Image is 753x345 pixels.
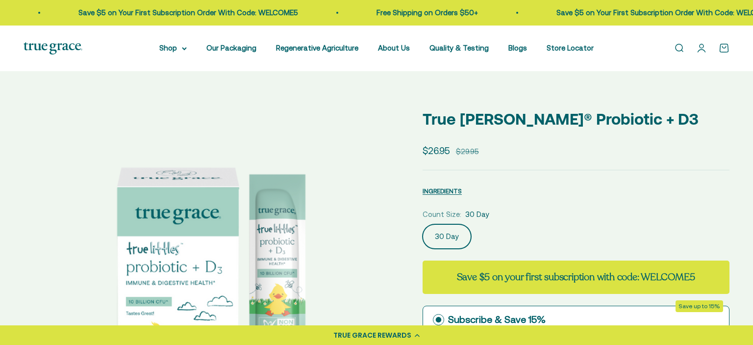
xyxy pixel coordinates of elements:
strong: Save $5 on your first subscription with code: WELCOME5 [457,270,695,284]
p: True [PERSON_NAME]® Probiotic + D3 [423,106,729,132]
span: INGREDIENTS [423,187,462,195]
a: Store Locator [547,44,594,52]
a: Blogs [508,44,527,52]
p: Save $5 on Your First Subscription Order With Code: WELCOME5 [78,7,298,19]
a: Our Packaging [206,44,256,52]
legend: Count Size: [423,209,461,220]
a: About Us [378,44,410,52]
a: Free Shipping on Orders $50+ [376,8,477,17]
button: INGREDIENTS [423,185,462,197]
a: Quality & Testing [429,44,489,52]
div: TRUE GRACE REWARDS [333,330,411,341]
summary: Shop [159,42,187,54]
sale-price: $26.95 [423,143,450,158]
a: Regenerative Agriculture [276,44,358,52]
span: 30 Day [465,209,489,220]
compare-at-price: $29.95 [456,146,479,158]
